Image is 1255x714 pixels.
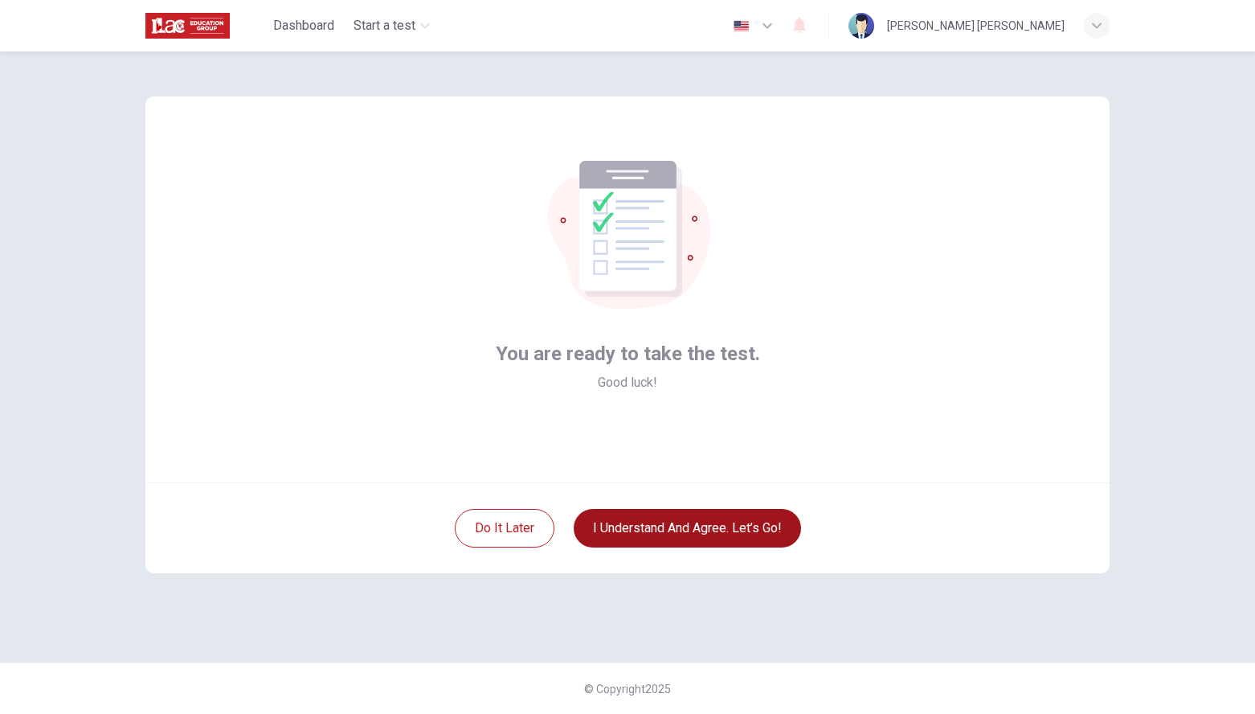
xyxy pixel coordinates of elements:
[347,11,436,40] button: Start a test
[848,13,874,39] img: Profile picture
[267,11,341,40] button: Dashboard
[584,683,671,696] span: © Copyright 2025
[887,16,1065,35] div: [PERSON_NAME] [PERSON_NAME]
[273,16,334,35] span: Dashboard
[354,16,415,35] span: Start a test
[496,341,760,367] span: You are ready to take the test.
[145,10,230,42] img: ILAC logo
[731,20,751,32] img: en
[574,509,801,548] button: I understand and agree. Let’s go!
[455,509,554,548] button: Do it later
[598,373,657,392] span: Good luck!
[145,10,267,42] a: ILAC logo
